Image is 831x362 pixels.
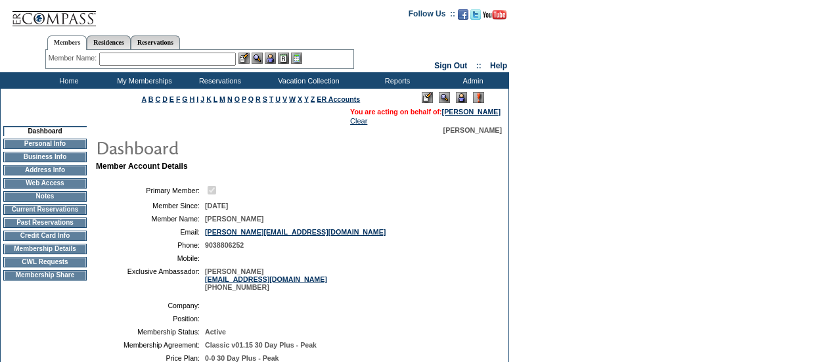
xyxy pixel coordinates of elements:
img: b_edit.gif [238,53,250,64]
img: Edit Mode [422,92,433,103]
td: Business Info [3,152,87,162]
a: K [206,95,212,103]
a: Become our fan on Facebook [458,13,468,21]
img: View Mode [439,92,450,103]
a: [PERSON_NAME][EMAIL_ADDRESS][DOMAIN_NAME] [205,228,386,236]
td: Member Since: [101,202,200,210]
a: N [227,95,233,103]
a: U [275,95,281,103]
a: F [176,95,181,103]
td: Notes [3,191,87,202]
td: Vacation Collection [256,72,358,89]
td: Membership Agreement: [101,341,200,349]
a: D [162,95,168,103]
a: J [200,95,204,103]
td: Admin [434,72,509,89]
a: Subscribe to our YouTube Channel [483,13,506,21]
a: V [282,95,287,103]
td: Position: [101,315,200,323]
td: Membership Details [3,244,87,254]
span: You are acting on behalf of: [350,108,501,116]
img: Log Concern/Member Elevation [473,92,484,103]
a: T [269,95,274,103]
td: Company: [101,302,200,309]
td: Email: [101,228,200,236]
td: Past Reservations [3,217,87,228]
a: Clear [350,117,367,125]
span: [PERSON_NAME] [205,215,263,223]
a: Follow us on Twitter [470,13,481,21]
a: ER Accounts [317,95,360,103]
a: L [213,95,217,103]
a: X [298,95,302,103]
a: [PERSON_NAME] [442,108,501,116]
td: Exclusive Ambassador: [101,267,200,291]
a: P [242,95,246,103]
td: Price Plan: [101,354,200,362]
div: Member Name: [49,53,99,64]
td: Address Info [3,165,87,175]
img: pgTtlDashboard.gif [95,134,358,160]
a: S [263,95,267,103]
a: Help [490,61,507,70]
a: C [155,95,160,103]
b: Member Account Details [96,162,188,171]
td: Current Reservations [3,204,87,215]
td: Membership Share [3,270,87,281]
td: Mobile: [101,254,200,262]
td: Reservations [181,72,256,89]
td: Follow Us :: [409,8,455,24]
a: Y [304,95,309,103]
td: Dashboard [3,126,87,136]
a: E [169,95,174,103]
a: Reservations [131,35,180,49]
a: Residences [87,35,131,49]
a: Q [248,95,254,103]
a: H [190,95,195,103]
td: Primary Member: [101,184,200,196]
span: :: [476,61,482,70]
a: R [256,95,261,103]
a: O [235,95,240,103]
td: Reports [358,72,434,89]
a: Members [47,35,87,50]
td: Personal Info [3,139,87,149]
img: Reservations [278,53,289,64]
img: Follow us on Twitter [470,9,481,20]
td: Phone: [101,241,200,249]
a: G [182,95,187,103]
td: My Memberships [105,72,181,89]
a: [EMAIL_ADDRESS][DOMAIN_NAME] [205,275,327,283]
span: Classic v01.15 30 Day Plus - Peak [205,341,317,349]
a: W [289,95,296,103]
td: Credit Card Info [3,231,87,241]
span: 9038806252 [205,241,244,249]
td: Membership Status: [101,328,200,336]
a: B [148,95,154,103]
img: View [252,53,263,64]
td: Web Access [3,178,87,189]
td: Home [30,72,105,89]
span: [PERSON_NAME] [443,126,502,134]
a: A [142,95,146,103]
span: [PERSON_NAME] [PHONE_NUMBER] [205,267,327,291]
img: Become our fan on Facebook [458,9,468,20]
img: b_calculator.gif [291,53,302,64]
td: Member Name: [101,215,200,223]
span: Active [205,328,226,336]
a: M [219,95,225,103]
a: Z [311,95,315,103]
span: 0-0 30 Day Plus - Peak [205,354,279,362]
img: Impersonate [456,92,467,103]
img: Subscribe to our YouTube Channel [483,10,506,20]
a: I [196,95,198,103]
img: Impersonate [265,53,276,64]
a: Sign Out [434,61,467,70]
span: [DATE] [205,202,228,210]
td: CWL Requests [3,257,87,267]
